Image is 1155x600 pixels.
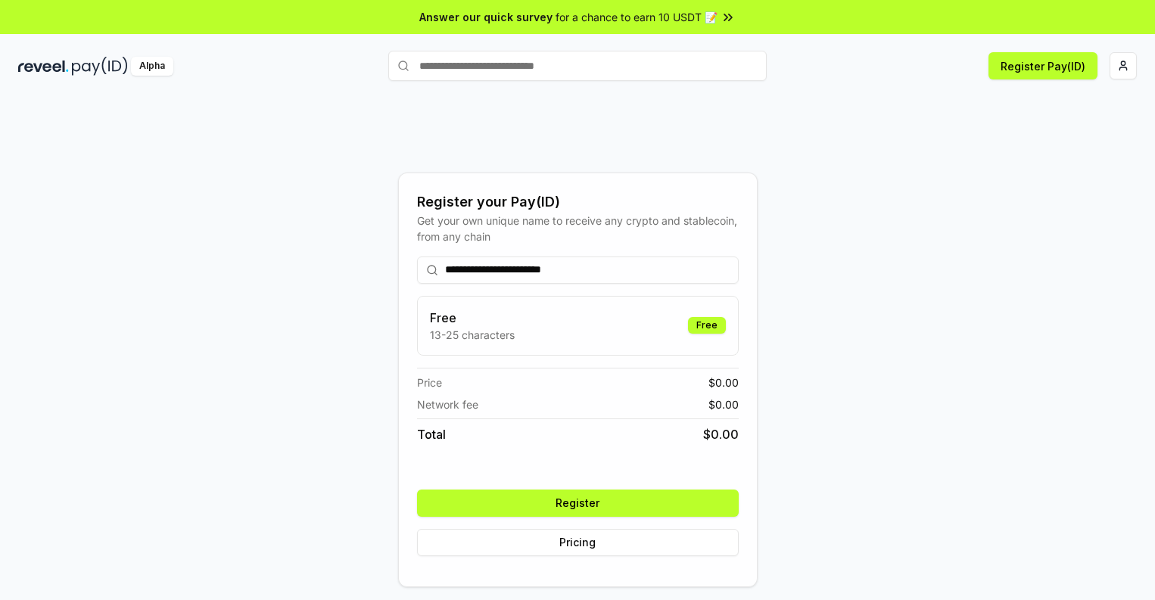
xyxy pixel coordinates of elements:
[419,9,553,25] span: Answer our quick survey
[417,425,446,443] span: Total
[688,317,726,334] div: Free
[708,375,739,390] span: $ 0.00
[430,327,515,343] p: 13-25 characters
[708,396,739,412] span: $ 0.00
[988,52,1097,79] button: Register Pay(ID)
[417,529,739,556] button: Pricing
[417,213,739,244] div: Get your own unique name to receive any crypto and stablecoin, from any chain
[72,57,128,76] img: pay_id
[430,309,515,327] h3: Free
[417,191,739,213] div: Register your Pay(ID)
[18,57,69,76] img: reveel_dark
[417,375,442,390] span: Price
[703,425,739,443] span: $ 0.00
[556,9,718,25] span: for a chance to earn 10 USDT 📝
[417,490,739,517] button: Register
[417,396,478,412] span: Network fee
[131,57,173,76] div: Alpha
